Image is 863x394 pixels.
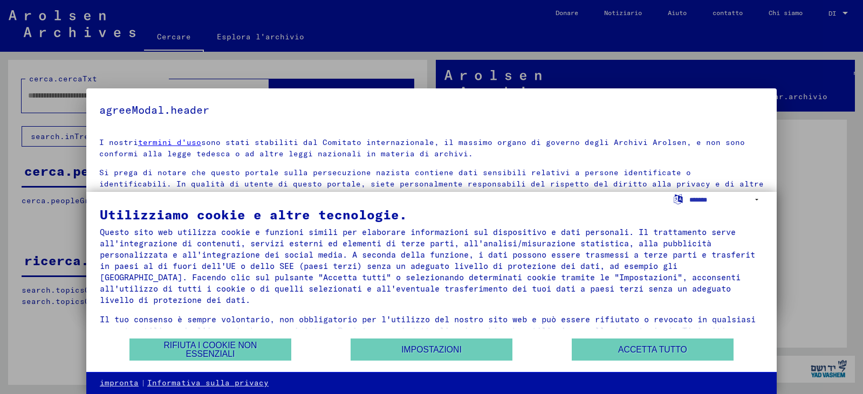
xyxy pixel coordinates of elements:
font: Questo sito web utilizza cookie e funzioni simili per elaborare informazioni sul dispositivo e da... [100,227,760,305]
font: Si prega di notare che questo portale sulla persecuzione nazista contiene dati sensibili relativi... [99,168,764,223]
font: Il tuo consenso è sempre volontario, non obbligatorio per l'utilizzo del nostro sito web e può es... [100,314,756,347]
select: Seleziona la lingua [689,192,763,208]
font: agreeModal.header [99,103,209,116]
label: Seleziona la lingua [673,193,684,204]
font: Rifiuta i cookie non essenziali [164,341,257,358]
font: I nostri [99,137,138,147]
font: impronta [100,378,139,388]
font: Informativa sulla privacy [147,378,269,388]
font: Impostazioni [401,345,462,354]
a: termini d'uso [138,137,201,147]
font: Accetta tutto [618,345,687,354]
font: sono stati stabiliti dal Comitato internazionale, il massimo organo di governo degli Archivi Arol... [99,137,745,158]
font: Utilizziamo cookie e altre tecnologie. [100,206,407,223]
